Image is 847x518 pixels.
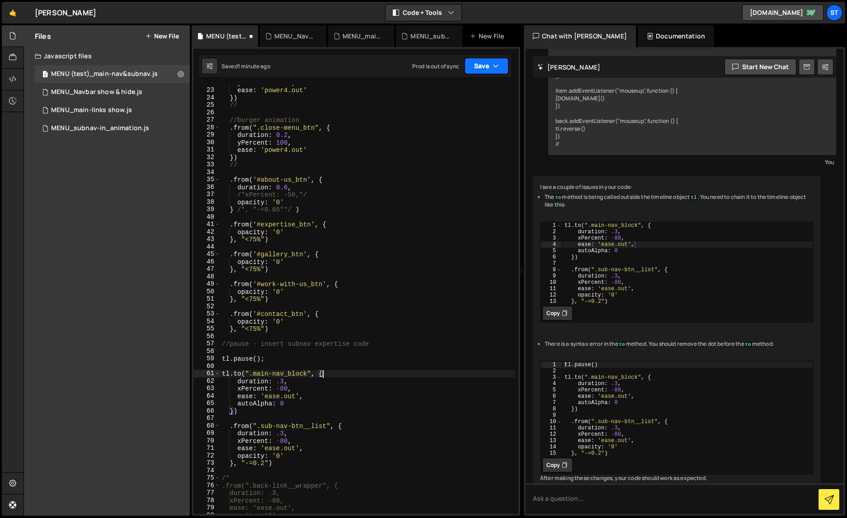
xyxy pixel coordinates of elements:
[541,229,562,235] div: 2
[541,374,562,381] div: 3
[545,193,814,209] li: The method is being called outside the timeline object . You need to chain it to the timeline obj...
[193,235,220,243] div: 43
[541,412,562,419] div: 9
[193,310,220,318] div: 53
[826,5,842,21] a: St
[221,62,270,70] div: Saved
[541,254,562,260] div: 6
[193,94,220,102] div: 24
[541,425,562,431] div: 11
[193,295,220,303] div: 51
[193,422,220,430] div: 68
[541,400,562,406] div: 7
[742,5,823,21] a: [DOMAIN_NAME]
[51,124,149,132] div: MENU_subnav-in_animation.js
[410,32,452,41] div: MENU_subnav-in_animation.js
[193,131,220,139] div: 29
[541,362,562,368] div: 1
[193,124,220,132] div: 28
[193,265,220,273] div: 47
[193,184,220,191] div: 36
[193,139,220,146] div: 30
[541,431,562,438] div: 12
[725,59,796,75] button: Start new chat
[541,387,562,393] div: 5
[42,71,48,79] span: 1
[541,248,562,254] div: 5
[533,176,821,490] div: I see a couple of issues in your code: After making these changes, your code should work as expec...
[690,194,697,201] code: tl
[193,161,220,169] div: 33
[193,497,220,504] div: 78
[2,2,24,24] a: 🤙
[238,62,270,70] div: 1 minute ago
[537,63,600,71] h2: [PERSON_NAME]
[465,58,508,74] button: Save
[193,154,220,161] div: 32
[545,340,814,348] li: There is a syntax error in the method. You should remove the dot before the method:
[193,414,220,422] div: 67
[51,88,142,96] div: MENU_Navbar show & hide.js
[193,258,220,266] div: 46
[35,31,51,41] h2: Files
[193,191,220,198] div: 37
[193,86,220,94] div: 23
[193,348,220,355] div: 58
[541,419,562,425] div: 10
[343,32,384,41] div: MENU_main-links show.js
[193,504,220,512] div: 79
[193,243,220,251] div: 44
[541,235,562,241] div: 3
[193,250,220,258] div: 45
[193,333,220,340] div: 56
[51,106,132,114] div: MENU_main-links show.js
[193,221,220,228] div: 41
[193,176,220,184] div: 35
[541,273,562,279] div: 9
[193,340,220,348] div: 57
[193,206,220,213] div: 39
[193,228,220,236] div: 42
[542,458,573,472] button: Copy
[206,32,247,41] div: MENU (test)_main-nav&subnav.js
[541,267,562,273] div: 8
[35,7,96,18] div: [PERSON_NAME]
[145,33,179,40] button: New File
[193,109,220,117] div: 26
[618,341,626,348] code: to
[744,341,752,348] code: to
[274,32,315,41] div: MENU_Navbar show & hide.js
[51,70,158,78] div: MENU (test)_main-nav&subnav.js
[193,489,220,497] div: 77
[193,437,220,445] div: 70
[193,101,220,109] div: 25
[193,377,220,385] div: 62
[193,370,220,377] div: 61
[412,62,459,70] div: Prod is out of sync
[193,474,220,482] div: 75
[193,467,220,475] div: 74
[193,318,220,325] div: 54
[193,280,220,288] div: 49
[193,198,220,206] div: 38
[35,101,190,119] div: MENU_main-links show.js
[541,450,562,457] div: 15
[24,47,190,65] div: Javascript files
[193,452,220,460] div: 72
[193,325,220,333] div: 55
[638,25,714,47] div: Documentation
[541,298,562,305] div: 13
[541,286,562,292] div: 11
[193,444,220,452] div: 71
[554,194,562,201] code: to
[193,363,220,370] div: 60
[193,385,220,392] div: 63
[541,260,562,267] div: 7
[541,368,562,374] div: 2
[35,65,190,83] div: 16445/45050.js
[541,444,562,450] div: 14
[541,241,562,248] div: 4
[193,400,220,407] div: 65
[193,482,220,490] div: 76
